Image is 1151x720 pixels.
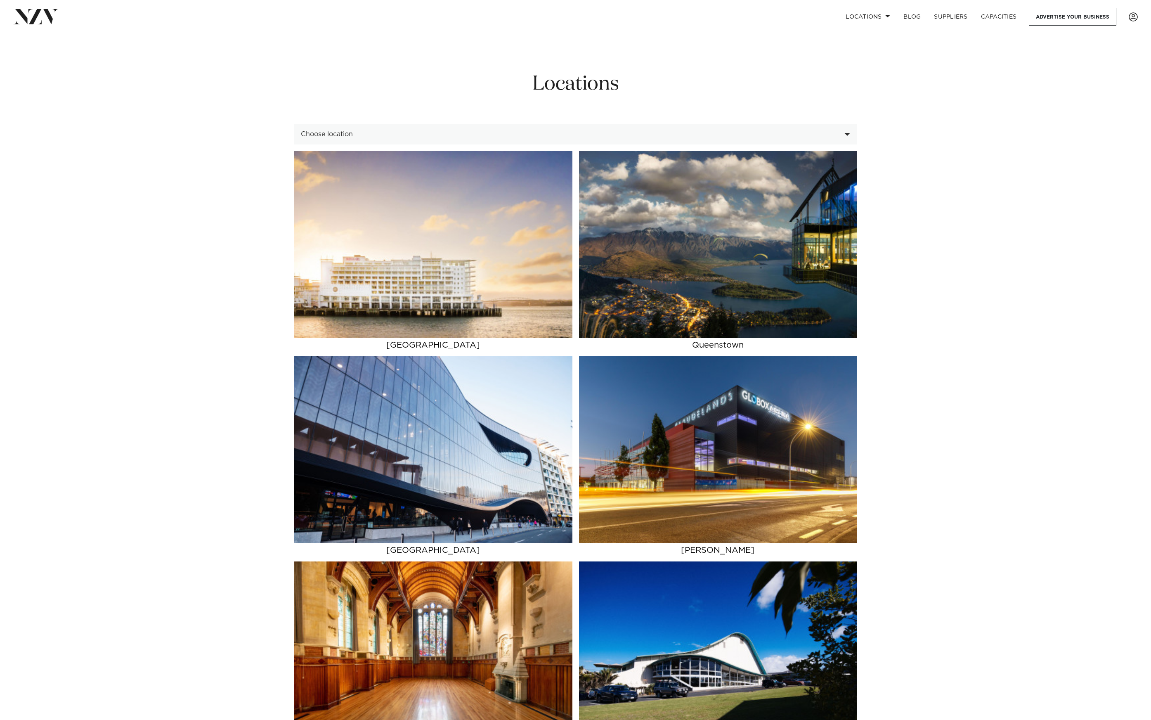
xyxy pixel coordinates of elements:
[294,543,572,561] h6: [GEOGRAPHIC_DATA]
[579,151,857,356] a: Queenstown venues Queenstown
[927,8,974,26] a: SUPPLIERS
[897,8,927,26] a: BLOG
[7,68,1144,97] h1: Locations
[579,356,857,561] a: Hamilton venues [PERSON_NAME]
[13,9,58,24] img: nzv-logo.png
[974,8,1023,26] a: Capacities
[294,356,572,543] img: Wellington venues
[294,151,572,356] a: Auckland venues [GEOGRAPHIC_DATA]
[301,130,841,138] div: Choose location
[294,151,572,338] img: Auckland venues
[579,356,857,543] img: Hamilton venues
[839,8,897,26] a: Locations
[579,338,857,356] h6: Queenstown
[294,356,572,561] a: Wellington venues [GEOGRAPHIC_DATA]
[1029,8,1116,26] a: Advertise your business
[579,543,857,561] h6: [PERSON_NAME]
[294,338,572,356] h6: [GEOGRAPHIC_DATA]
[579,151,857,338] img: Queenstown venues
